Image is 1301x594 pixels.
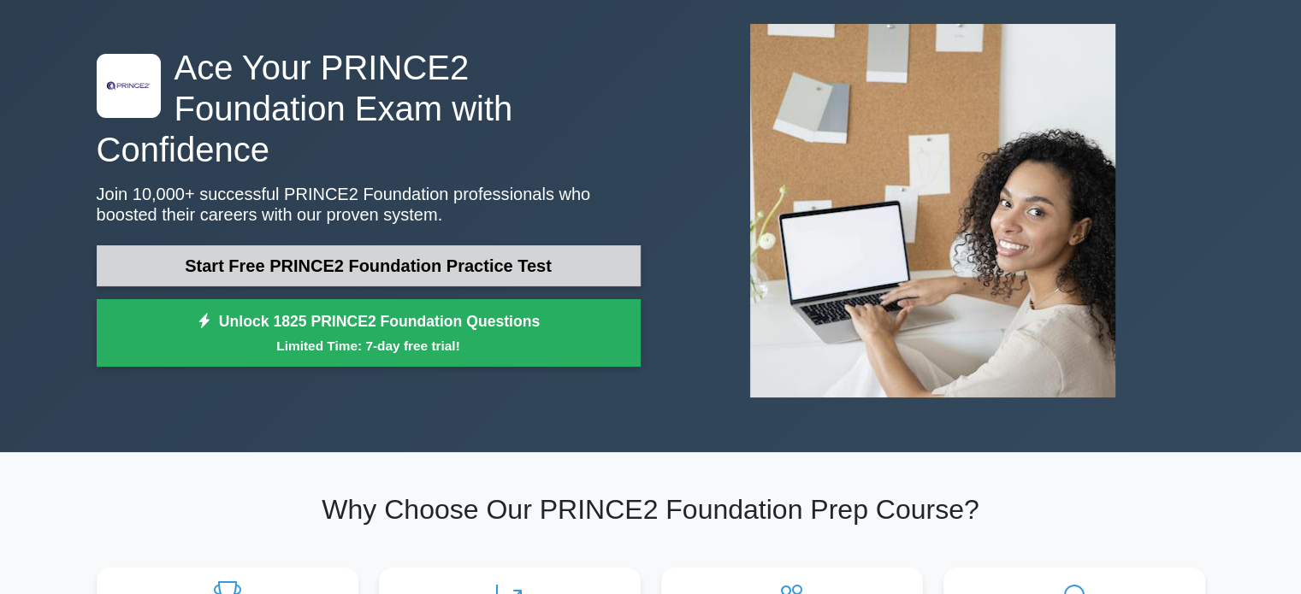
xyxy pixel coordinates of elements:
h2: Why Choose Our PRINCE2 Foundation Prep Course? [97,493,1205,526]
p: Join 10,000+ successful PRINCE2 Foundation professionals who boosted their careers with our prove... [97,184,641,225]
h1: Ace Your PRINCE2 Foundation Exam with Confidence [97,47,641,170]
a: Start Free PRINCE2 Foundation Practice Test [97,245,641,286]
small: Limited Time: 7-day free trial! [118,336,619,356]
a: Unlock 1825 PRINCE2 Foundation QuestionsLimited Time: 7-day free trial! [97,299,641,368]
